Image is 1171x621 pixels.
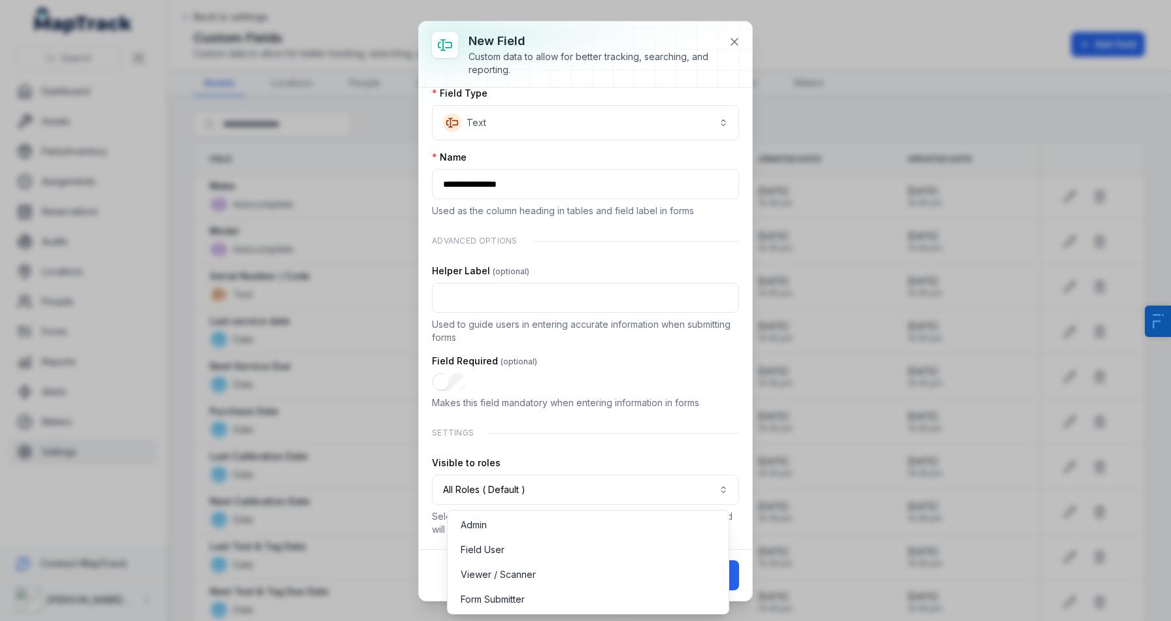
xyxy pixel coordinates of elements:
span: Admin [461,518,487,532]
button: All Roles ( Default ) [432,475,739,505]
span: Viewer / Scanner [461,568,536,581]
span: Field User [461,543,504,556]
div: All Roles ( Default ) [447,510,729,614]
span: Form Submitter [461,593,525,606]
